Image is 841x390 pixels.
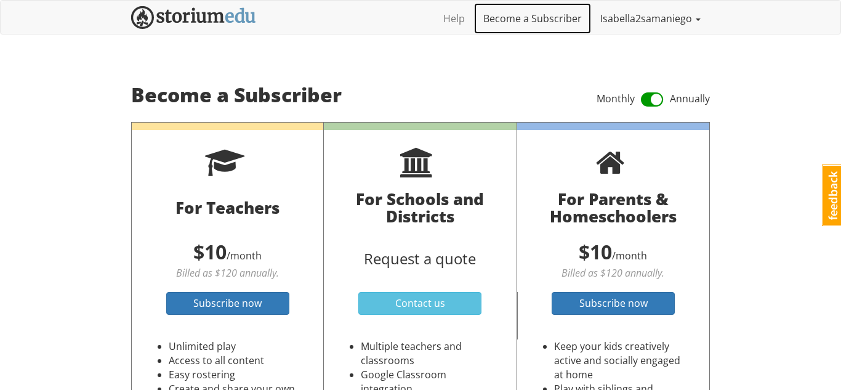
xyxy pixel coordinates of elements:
[358,292,481,315] a: Contact us
[395,296,445,310] span: Contact us
[166,292,289,315] a: Subscribe now
[169,339,299,354] li: Unlimited play
[176,266,279,280] em: Billed as $120 annually.
[364,248,476,269] span: Request a quote
[361,339,491,368] li: Multiple teachers and classrooms
[554,339,685,382] li: Keep your kids creatively active and socially engaged at home
[591,3,710,34] a: Isabella2samaniego
[150,199,305,217] h3: For Teachers
[579,238,612,265] span: $10
[474,3,591,34] a: Become a Subscriber
[193,296,262,310] span: Subscribe now
[552,292,675,315] a: Subscribe now
[169,354,299,368] li: Access to all content
[150,238,305,266] p: /month
[469,90,710,110] div: Monthly Annually
[434,3,474,34] a: Help
[536,190,691,225] h3: For Parents & Homeschoolers
[561,266,664,280] em: Billed as $120 annually.
[169,368,299,382] li: Easy rostering
[579,296,648,310] span: Subscribe now
[193,238,227,265] span: $10
[131,6,256,29] img: StoriumEDU
[342,190,497,225] h3: For Schools and Districts
[536,238,691,266] p: /month
[131,84,469,105] h2: Become a Subscriber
